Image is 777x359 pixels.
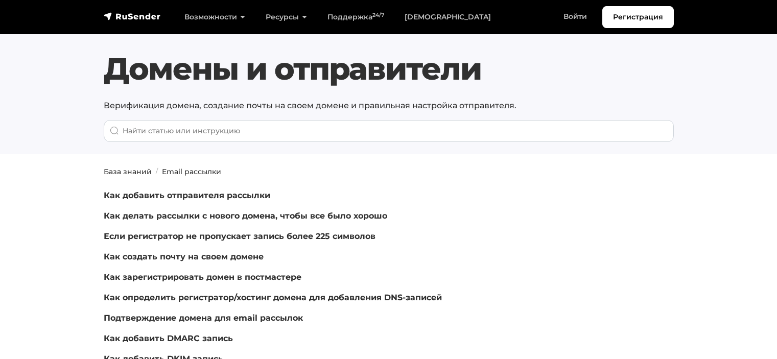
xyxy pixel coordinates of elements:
[104,252,264,261] a: Как создать почту на своем домене
[104,51,674,87] h1: Домены и отправители
[394,7,501,28] a: [DEMOGRAPHIC_DATA]
[104,190,270,200] a: Как добавить отправителя рассылки
[98,166,680,177] nav: breadcrumb
[104,11,161,21] img: RuSender
[104,272,301,282] a: Как зарегистрировать домен в постмастере
[104,120,674,142] input: When autocomplete results are available use up and down arrows to review and enter to go to the d...
[174,7,255,28] a: Возможности
[372,12,384,18] sup: 24/7
[162,167,221,176] a: Email рассылки
[104,211,387,221] a: Как делать рассылки с нового домена, чтобы все было хорошо
[104,333,233,343] a: Как добавить DMARC запись
[104,100,674,112] p: Верификация домена, создание почты на своем домене и правильная настройка отправителя.
[317,7,394,28] a: Поддержка24/7
[104,313,303,323] a: Подтверждение домена для email рассылок
[553,6,597,27] a: Войти
[602,6,674,28] a: Регистрация
[255,7,317,28] a: Ресурсы
[104,167,152,176] a: База знаний
[110,126,119,135] img: Поиск
[104,231,375,241] a: Если регистратор не пропускает запись более 225 символов
[104,293,442,302] a: Как определить регистратор/хостинг домена для добавления DNS-записей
